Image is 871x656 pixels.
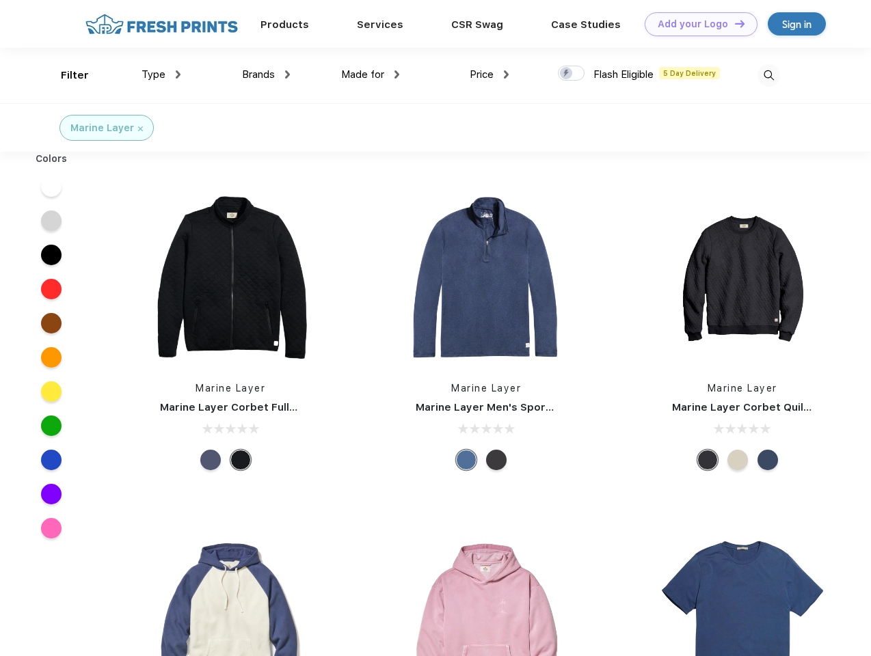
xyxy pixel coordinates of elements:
a: Marine Layer [708,383,777,394]
div: Navy [200,450,221,470]
img: dropdown.png [285,70,290,79]
img: desktop_search.svg [758,64,780,87]
div: Black [230,450,251,470]
img: dropdown.png [394,70,399,79]
a: CSR Swag [451,18,503,31]
img: dropdown.png [504,70,509,79]
a: Products [260,18,309,31]
a: Services [357,18,403,31]
div: Filter [61,68,89,83]
img: fo%20logo%202.webp [81,12,242,36]
div: Charcoal [697,450,718,470]
div: Oat Heather [727,450,748,470]
span: Flash Eligible [593,68,654,81]
div: Colors [25,152,78,166]
img: dropdown.png [176,70,180,79]
a: Sign in [768,12,826,36]
img: DT [735,20,745,27]
a: Marine Layer Corbet Full-Zip Jacket [160,401,349,413]
div: Sign in [782,16,812,32]
span: Brands [242,68,275,81]
span: 5 Day Delivery [659,67,720,79]
img: filter_cancel.svg [138,126,143,131]
img: func=resize&h=266 [139,186,321,368]
div: Deep Denim [456,450,477,470]
a: Marine Layer [451,383,521,394]
span: Made for [341,68,384,81]
div: Navy Heather [758,450,778,470]
div: Charcoal [486,450,507,470]
div: Marine Layer [70,121,134,135]
span: Type [142,68,165,81]
img: func=resize&h=266 [652,186,833,368]
img: func=resize&h=266 [395,186,577,368]
a: Marine Layer [196,383,265,394]
span: Price [470,68,494,81]
a: Marine Layer Men's Sport Quarter Zip [416,401,614,413]
div: Add your Logo [658,18,728,30]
